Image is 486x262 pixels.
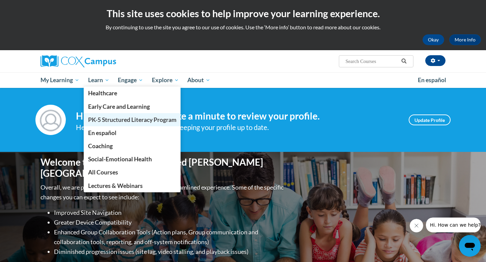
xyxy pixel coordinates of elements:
span: Engage [118,76,143,84]
p: Overall, we are proud to provide you with a more streamlined experience. Some of the specific cha... [40,183,285,202]
a: Learn [84,72,114,88]
div: Main menu [30,72,456,88]
button: Account Settings [425,55,446,66]
span: Healthcare [88,90,117,97]
a: Healthcare [84,87,181,100]
h1: Welcome to the new and improved [PERSON_NAME][GEOGRAPHIC_DATA] [40,157,285,179]
a: My Learning [36,72,84,88]
button: Search [399,57,409,65]
span: All Courses [88,169,118,176]
img: Profile Image [35,105,66,135]
a: About [183,72,215,88]
a: Early Care and Learning [84,100,181,113]
h2: This site uses cookies to help improve your learning experience. [5,7,481,20]
a: All Courses [84,166,181,179]
span: Lectures & Webinars [88,182,143,189]
a: Lectures & Webinars [84,179,181,192]
span: Learn [88,76,109,84]
a: En español [413,73,451,87]
div: Help improve your experience by keeping your profile up to date. [76,122,399,133]
span: En español [418,76,446,84]
iframe: Close message [410,219,423,232]
span: About [187,76,210,84]
a: En español [84,126,181,139]
a: Engage [113,72,147,88]
img: Cox Campus [40,55,116,67]
span: PK-5 Structured Literacy Program [88,116,177,123]
span: Coaching [88,142,113,150]
iframe: Message from company [426,218,481,232]
li: Enhanced Group Collaboration Tools (Action plans, Group communication and collaboration tools, re... [54,227,285,247]
button: Okay [423,34,444,45]
a: Explore [147,72,183,88]
span: Explore [152,76,179,84]
span: Early Care and Learning [88,103,150,110]
li: Greater Device Compatibility [54,218,285,227]
p: By continuing to use the site you agree to our use of cookies. Use the ‘More info’ button to read... [5,24,481,31]
a: Update Profile [409,114,451,125]
li: Improved Site Navigation [54,208,285,218]
iframe: Button to launch messaging window [459,235,481,257]
li: Diminished progression issues (site lag, video stalling, and playback issues) [54,247,285,257]
a: Cox Campus [40,55,169,67]
a: Coaching [84,139,181,153]
a: More Info [449,34,481,45]
span: My Learning [40,76,79,84]
span: Social-Emotional Health [88,156,152,163]
input: Search Courses [345,57,399,65]
h4: Hi [PERSON_NAME]! Take a minute to review your profile. [76,110,399,122]
a: PK-5 Structured Literacy Program [84,113,181,126]
a: Social-Emotional Health [84,153,181,166]
span: En español [88,129,116,136]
